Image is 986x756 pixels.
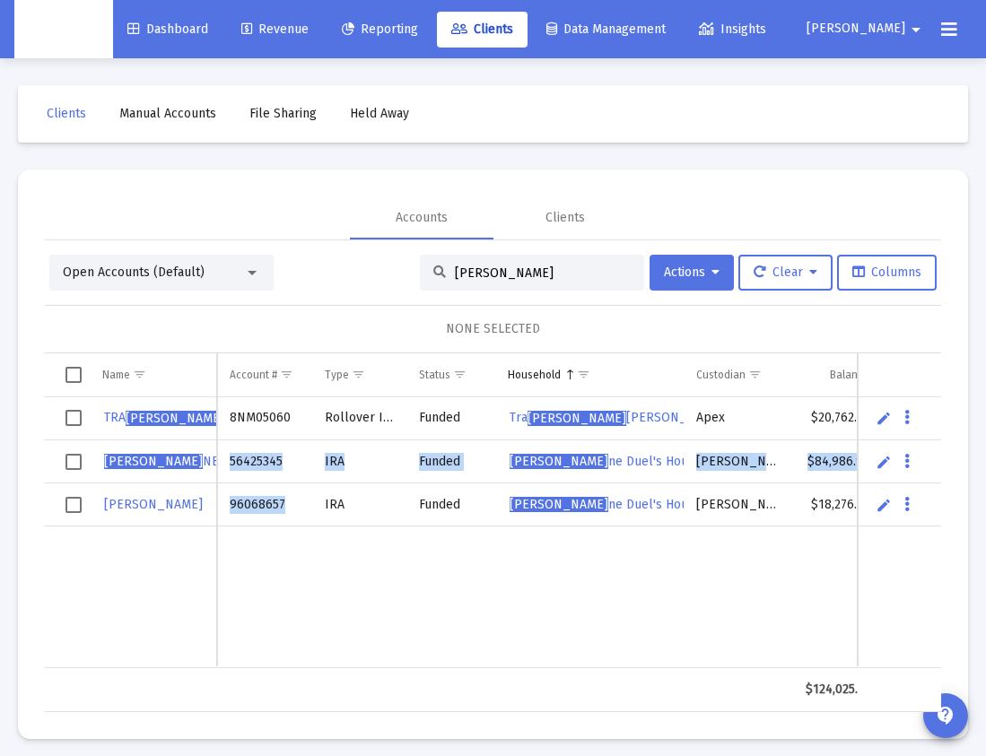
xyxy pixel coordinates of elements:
span: Open Accounts (Default) [63,265,205,280]
a: Revenue [227,12,323,48]
td: Column Household [495,353,684,396]
a: Edit [876,454,892,470]
span: File Sharing [249,106,317,121]
td: [PERSON_NAME] [684,483,793,526]
td: Rollover IRA [312,397,406,440]
td: $84,986.97 [793,440,881,483]
a: Clients [437,12,528,48]
td: Column Account # [217,353,312,396]
td: Column Status [406,353,495,396]
td: Column Name [90,353,217,396]
td: Column Balance [793,353,881,396]
a: Edit [876,497,892,513]
span: Clear [754,265,817,280]
a: Insights [685,12,781,48]
span: [PERSON_NAME] [528,411,626,426]
div: Type [325,368,349,382]
td: $20,762.23 [793,397,881,440]
span: Show filter options for column 'Name' [133,368,146,381]
span: [PERSON_NAME] [104,497,203,512]
div: NONE SELECTED [59,320,927,338]
div: Funded [419,409,483,427]
a: TRA[PERSON_NAME]BANKS [102,404,266,431]
span: [PERSON_NAME] [126,411,224,426]
a: Manual Accounts [105,96,231,132]
td: Apex [684,397,793,440]
button: Columns [837,255,937,291]
button: [PERSON_NAME] [785,11,927,47]
mat-icon: arrow_drop_down [905,12,927,48]
span: Dashboard [127,22,208,37]
span: Clients [47,106,86,121]
a: Dashboard [113,12,223,48]
a: Tra[PERSON_NAME][PERSON_NAME]'s Household [508,404,801,431]
div: Select row [65,410,82,426]
span: TRA BANKS [104,410,264,425]
span: ne Duel's Household [510,454,728,469]
span: Columns [852,265,921,280]
div: Custodian [696,368,746,382]
div: Funded [419,453,483,471]
span: NE DUEL [104,454,252,469]
span: Held Away [350,106,409,121]
input: Search [455,265,631,281]
a: Clients [32,96,100,132]
td: IRA [312,483,406,526]
span: Insights [699,22,766,37]
div: Status [419,368,450,382]
div: Select row [65,497,82,513]
a: [PERSON_NAME]ne Duel's Household [508,491,729,518]
a: File Sharing [235,96,331,132]
td: [PERSON_NAME] [684,440,793,483]
div: Funded [419,496,483,514]
span: Actions [664,265,720,280]
span: Revenue [241,22,309,37]
td: IRA [312,440,406,483]
td: Column Custodian [684,353,793,396]
div: Account # [230,368,277,382]
span: Show filter options for column 'Household' [577,368,590,381]
td: 56425345 [217,440,312,483]
div: Select all [65,367,82,383]
td: 8NM05060 [217,397,312,440]
a: Edit [876,410,892,426]
span: ne Duel's Household [510,497,728,512]
a: [PERSON_NAME]NE DUEL [102,448,254,475]
span: Manual Accounts [119,106,216,121]
span: [PERSON_NAME] [510,454,608,469]
mat-icon: contact_support [935,705,956,726]
td: $18,276.18 [793,483,881,526]
div: Household [508,368,561,382]
span: Show filter options for column 'Status' [453,368,467,381]
a: Data Management [532,12,680,48]
span: [PERSON_NAME] [510,497,608,512]
span: Tra [PERSON_NAME]'s Household [510,410,799,425]
button: Clear [738,255,833,291]
div: Data grid [45,353,941,712]
td: 96068657 [217,483,312,526]
span: Data Management [546,22,666,37]
img: Dashboard [28,12,100,48]
div: Name [102,368,130,382]
div: Accounts [396,209,448,227]
a: [PERSON_NAME] [102,491,205,517]
span: Show filter options for column 'Account #' [280,368,293,381]
button: Actions [650,255,734,291]
span: Clients [451,22,513,37]
div: Clients [545,209,585,227]
span: Show filter options for column 'Type' [352,368,365,381]
div: $124,025.38 [806,681,868,699]
a: [PERSON_NAME]ne Duel's Household [508,448,729,475]
div: Balance [830,368,869,382]
td: Column Type [312,353,406,396]
span: Show filter options for column 'Custodian' [748,368,762,381]
div: Select row [65,454,82,470]
a: Reporting [327,12,432,48]
span: [PERSON_NAME] [807,22,905,37]
span: Reporting [342,22,418,37]
span: [PERSON_NAME] [104,454,203,469]
a: Held Away [336,96,423,132]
